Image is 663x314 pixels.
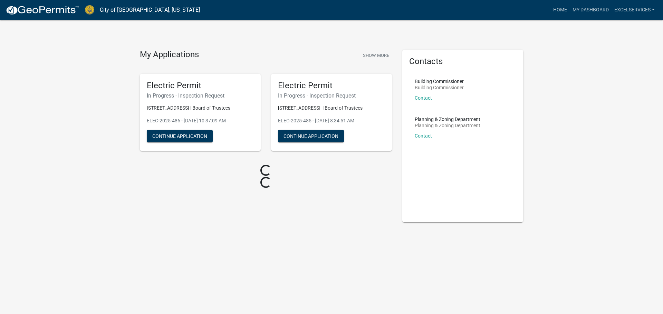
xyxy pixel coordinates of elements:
img: City of Jeffersonville, Indiana [85,5,94,14]
h6: In Progress - Inspection Request [278,92,385,99]
p: [STREET_ADDRESS] | Board of Trustees [147,104,254,112]
h6: In Progress - Inspection Request [147,92,254,99]
p: [STREET_ADDRESS] | Board of Trustees [278,104,385,112]
button: Show More [360,50,392,61]
p: Planning & Zoning Department [415,117,480,122]
a: My Dashboard [570,3,612,17]
a: excelservices [612,3,657,17]
h5: Electric Permit [278,81,385,91]
h5: Electric Permit [147,81,254,91]
a: Home [550,3,570,17]
p: Planning & Zoning Department [415,123,480,128]
h4: My Applications [140,50,199,60]
p: Building Commissioner [415,85,464,90]
a: Contact [415,133,432,139]
p: ELEC-2025-486 - [DATE] 10:37:09 AM [147,117,254,124]
button: Continue Application [147,130,213,142]
button: Continue Application [278,130,344,142]
h5: Contacts [409,57,516,67]
p: ELEC-2025-485 - [DATE] 8:34:51 AM [278,117,385,124]
p: Building Commissioner [415,79,464,84]
a: Contact [415,95,432,101]
a: City of [GEOGRAPHIC_DATA], [US_STATE] [100,4,200,16]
